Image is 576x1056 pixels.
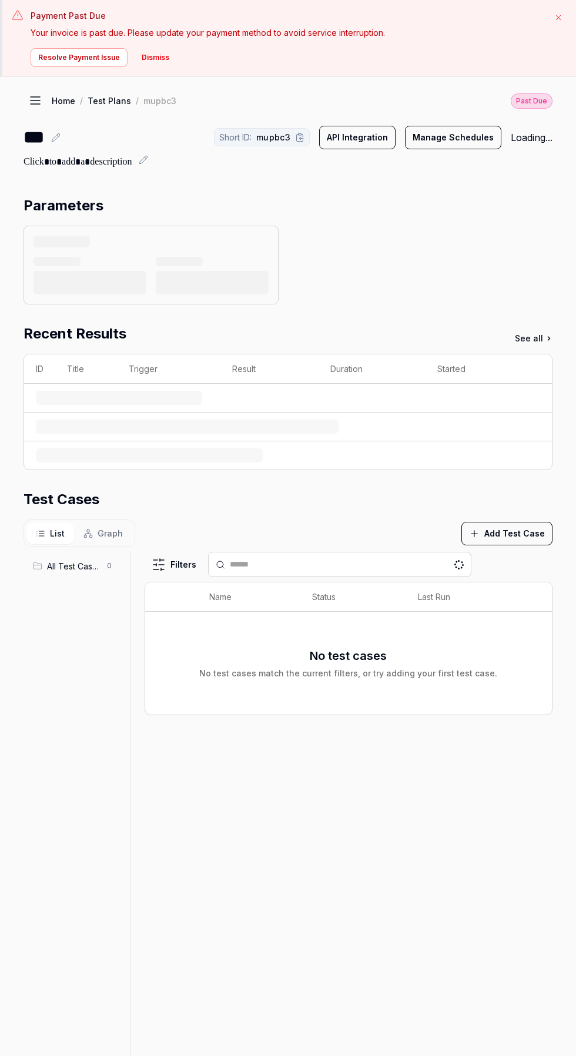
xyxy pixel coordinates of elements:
span: 0 [102,559,116,573]
button: Dismiss [135,48,176,67]
th: Name [197,582,300,612]
button: List [26,522,74,544]
span: List [50,527,65,539]
th: Status [300,582,406,612]
span: All Test Cases [47,560,100,572]
h3: Payment Past Due [31,9,543,22]
th: Started [426,354,528,384]
div: mupbc3 [143,95,176,106]
div: / [136,95,139,106]
div: Loading... [511,130,552,145]
th: Last Run [406,582,528,612]
button: Past Due [511,93,552,109]
h3: No test cases [310,647,387,665]
button: Add Test Case [461,522,552,545]
div: No test cases match the current filters, or try adding your first test case. [199,667,497,679]
span: mupbc3 [256,131,290,143]
th: Trigger [117,354,220,384]
button: Filters [145,553,203,576]
a: Home [52,95,75,106]
th: Duration [319,354,425,384]
div: / [80,95,83,106]
span: Graph [98,527,123,539]
th: Title [55,354,117,384]
button: API Integration [319,126,396,149]
button: Resolve Payment Issue [31,48,128,67]
h2: Recent Results [24,323,126,344]
button: Graph [74,522,132,544]
button: Manage Schedules [405,126,501,149]
h2: Parameters [24,195,103,216]
h2: Test Cases [24,489,99,510]
a: Test Plans [88,95,131,106]
span: Short ID: [219,131,252,143]
p: Your invoice is past due. Please update your payment method to avoid service interruption. [31,26,543,39]
th: ID [24,354,55,384]
th: Result [220,354,319,384]
a: See all [515,332,552,344]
